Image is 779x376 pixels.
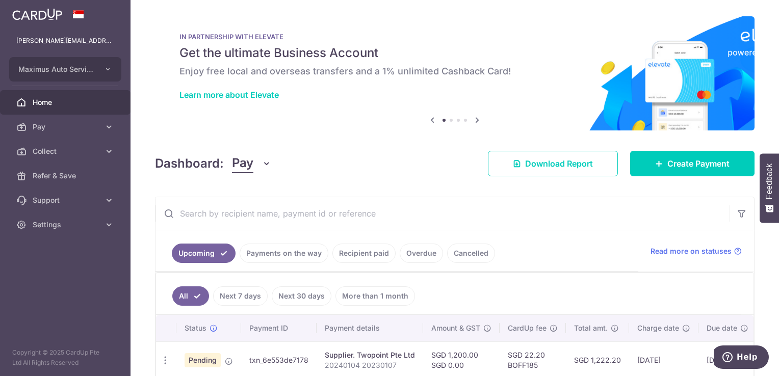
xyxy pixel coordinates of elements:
[179,65,730,77] h6: Enjoy free local and overseas transfers and a 1% unlimited Cashback Card!
[651,246,742,256] a: Read more on statuses
[179,45,730,61] h5: Get the ultimate Business Account
[431,323,480,333] span: Amount & GST
[18,64,94,74] span: Maximus Auto Services Pte Ltd
[232,154,271,173] button: Pay
[317,315,423,341] th: Payment details
[33,146,100,156] span: Collect
[332,244,396,263] a: Recipient paid
[707,323,737,333] span: Due date
[760,153,779,223] button: Feedback - Show survey
[185,323,206,333] span: Status
[33,195,100,205] span: Support
[488,151,618,176] a: Download Report
[33,97,100,108] span: Home
[12,8,62,20] img: CardUp
[155,16,755,130] img: Renovation banner
[33,220,100,230] span: Settings
[325,360,415,370] p: 20240104 20230107
[272,286,331,306] a: Next 30 days
[335,286,415,306] a: More than 1 month
[714,345,769,371] iframe: Opens a widget where you can find more information
[508,323,547,333] span: CardUp fee
[637,323,679,333] span: Charge date
[232,154,253,173] span: Pay
[179,90,279,100] a: Learn more about Elevate
[155,197,730,230] input: Search by recipient name, payment id or reference
[213,286,268,306] a: Next 7 days
[525,157,593,170] span: Download Report
[155,154,224,173] h4: Dashboard:
[400,244,443,263] a: Overdue
[241,315,317,341] th: Payment ID
[651,246,732,256] span: Read more on statuses
[325,350,415,360] div: Supplier. Twopoint Pte Ltd
[574,323,608,333] span: Total amt.
[765,164,774,199] span: Feedback
[172,244,236,263] a: Upcoming
[667,157,730,170] span: Create Payment
[172,286,209,306] a: All
[16,36,114,46] p: [PERSON_NAME][EMAIL_ADDRESS][DOMAIN_NAME]
[9,57,121,82] button: Maximus Auto Services Pte Ltd
[240,244,328,263] a: Payments on the way
[447,244,495,263] a: Cancelled
[33,122,100,132] span: Pay
[185,353,221,367] span: Pending
[33,171,100,181] span: Refer & Save
[630,151,755,176] a: Create Payment
[179,33,730,41] p: IN PARTNERSHIP WITH ELEVATE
